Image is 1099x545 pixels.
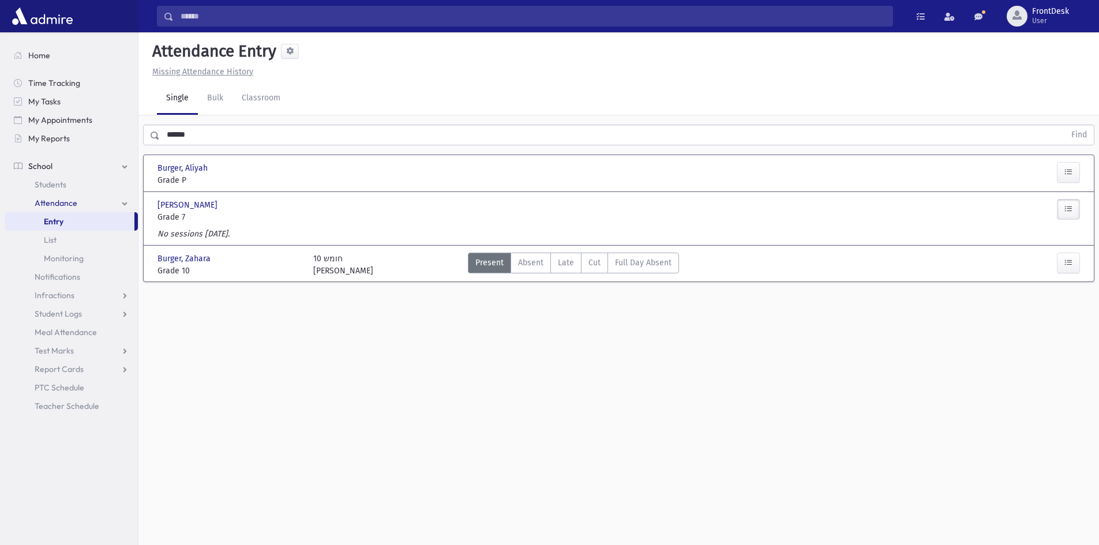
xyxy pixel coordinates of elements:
[5,323,138,341] a: Meal Attendance
[313,253,373,277] div: 10 חומש [PERSON_NAME]
[35,290,74,300] span: Infractions
[5,268,138,286] a: Notifications
[157,199,220,211] span: [PERSON_NAME]
[5,231,138,249] a: List
[615,257,672,269] span: Full Day Absent
[5,46,138,65] a: Home
[28,78,80,88] span: Time Tracking
[232,82,290,115] a: Classroom
[5,397,138,415] a: Teacher Schedule
[5,92,138,111] a: My Tasks
[5,194,138,212] a: Attendance
[588,257,601,269] span: Cut
[157,265,302,277] span: Grade 10
[5,175,138,194] a: Students
[35,309,82,319] span: Student Logs
[5,305,138,323] a: Student Logs
[35,272,80,282] span: Notifications
[157,211,302,223] span: Grade 7
[28,133,70,144] span: My Reports
[5,129,138,148] a: My Reports
[35,327,97,337] span: Meal Attendance
[1032,16,1069,25] span: User
[174,6,892,27] input: Search
[5,341,138,360] a: Test Marks
[35,179,66,190] span: Students
[468,253,679,277] div: AttTypes
[5,111,138,129] a: My Appointments
[5,157,138,175] a: School
[558,257,574,269] span: Late
[157,228,230,240] label: No sessions [DATE].
[35,345,74,356] span: Test Marks
[5,212,134,231] a: Entry
[148,67,253,77] a: Missing Attendance History
[35,382,84,393] span: PTC Schedule
[157,162,210,174] span: Burger, Aliyah
[5,360,138,378] a: Report Cards
[5,286,138,305] a: Infractions
[1032,7,1069,16] span: FrontDesk
[28,161,52,171] span: School
[475,257,504,269] span: Present
[35,401,99,411] span: Teacher Schedule
[35,364,84,374] span: Report Cards
[152,67,253,77] u: Missing Attendance History
[198,82,232,115] a: Bulk
[44,216,63,227] span: Entry
[28,115,92,125] span: My Appointments
[44,253,84,264] span: Monitoring
[28,50,50,61] span: Home
[157,253,213,265] span: Burger, Zahara
[157,174,302,186] span: Grade P
[518,257,543,269] span: Absent
[1064,125,1094,145] button: Find
[28,96,61,107] span: My Tasks
[35,198,77,208] span: Attendance
[9,5,76,28] img: AdmirePro
[5,378,138,397] a: PTC Schedule
[157,82,198,115] a: Single
[148,42,276,61] h5: Attendance Entry
[5,74,138,92] a: Time Tracking
[44,235,57,245] span: List
[5,249,138,268] a: Monitoring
